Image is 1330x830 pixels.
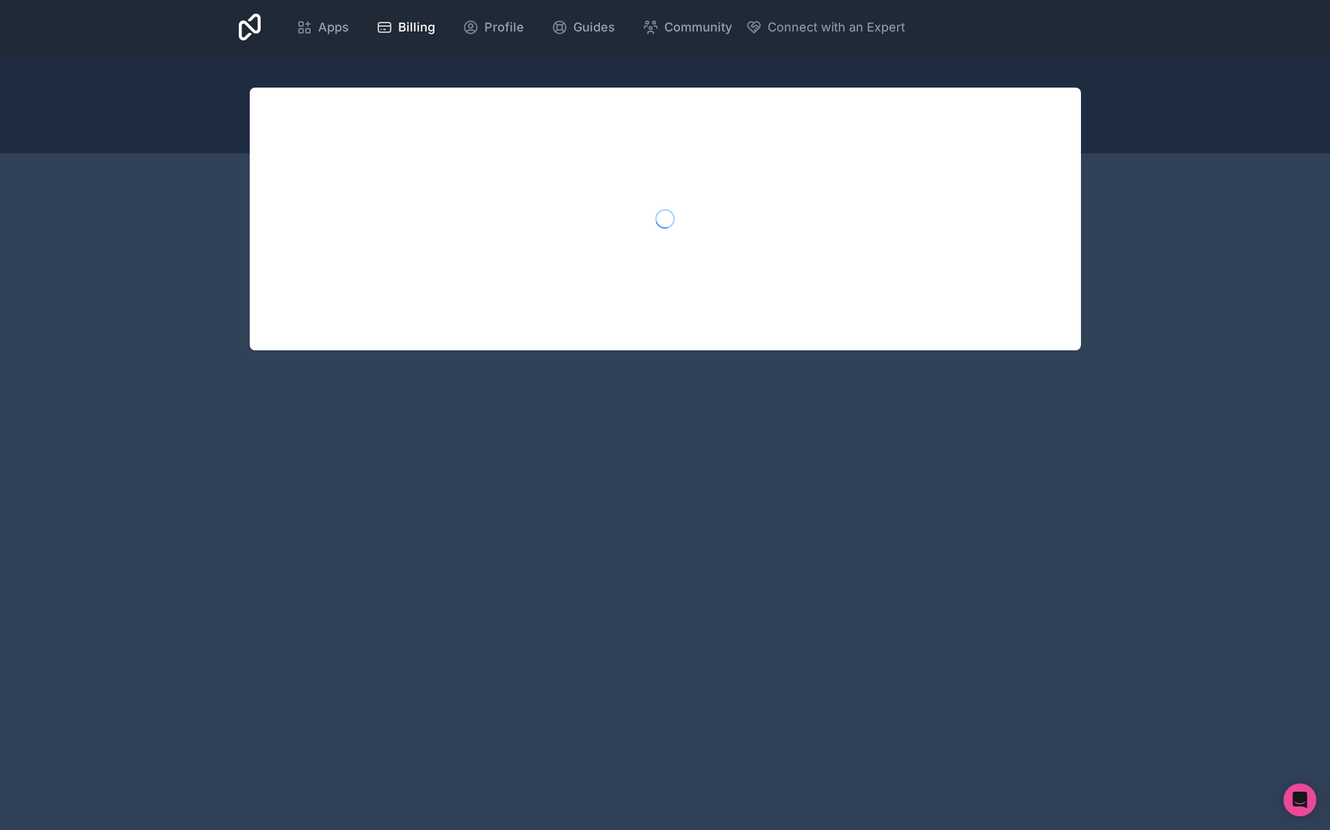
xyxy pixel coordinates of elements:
[768,18,905,37] span: Connect with an Expert
[540,12,626,42] a: Guides
[631,12,743,42] a: Community
[1283,783,1316,816] div: Open Intercom Messenger
[452,12,535,42] a: Profile
[318,18,349,37] span: Apps
[398,18,435,37] span: Billing
[573,18,615,37] span: Guides
[365,12,446,42] a: Billing
[285,12,360,42] a: Apps
[746,18,905,37] button: Connect with an Expert
[484,18,524,37] span: Profile
[664,18,732,37] span: Community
